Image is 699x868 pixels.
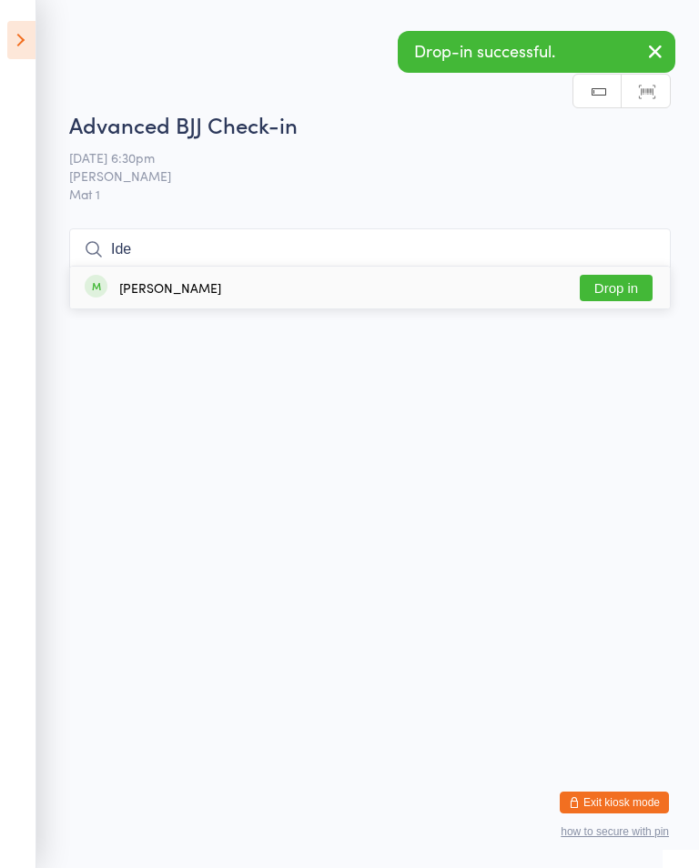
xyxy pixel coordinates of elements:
[69,167,643,185] span: [PERSON_NAME]
[560,792,669,813] button: Exit kiosk mode
[580,275,653,301] button: Drop in
[561,825,669,838] button: how to secure with pin
[119,280,221,295] div: [PERSON_NAME]
[69,109,671,139] h2: Advanced BJJ Check-in
[69,228,671,270] input: Search
[69,185,671,203] span: Mat 1
[398,31,675,73] div: Drop-in successful.
[69,148,643,167] span: [DATE] 6:30pm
